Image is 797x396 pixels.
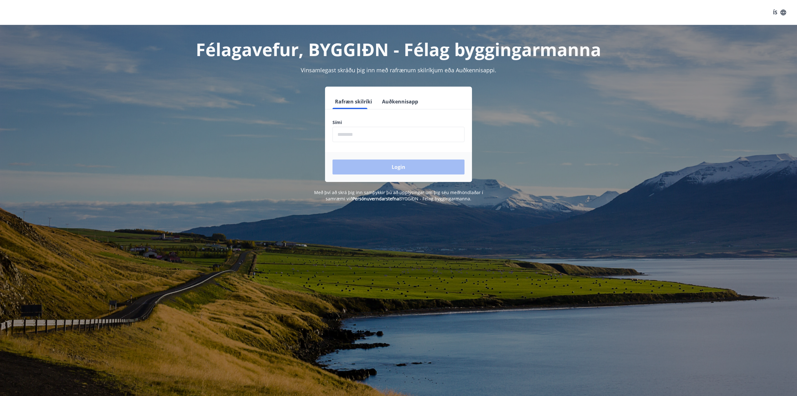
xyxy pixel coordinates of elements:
button: ÍS [770,7,790,18]
label: Sími [332,119,465,126]
span: Með því að skrá þig inn samþykkir þú að upplýsingar um þig séu meðhöndlaðar í samræmi við BYGGIÐN... [314,189,483,202]
h1: Félagavefur, BYGGIÐN - Félag byggingarmanna [182,37,615,61]
span: Vinsamlegast skráðu þig inn með rafrænum skilríkjum eða Auðkennisappi. [301,66,496,74]
button: Auðkennisapp [380,94,421,109]
a: Persónuverndarstefna [352,196,399,202]
button: Rafræn skilríki [332,94,375,109]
